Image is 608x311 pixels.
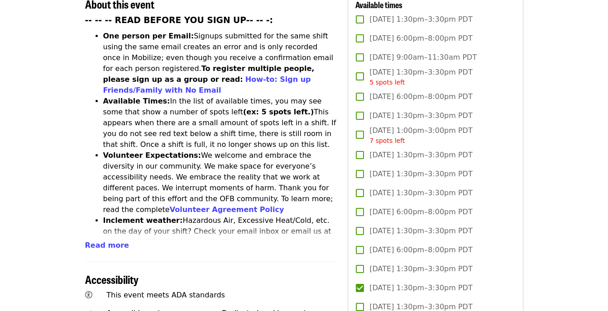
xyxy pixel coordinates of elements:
[103,97,170,105] strong: Available Times:
[369,52,477,63] span: [DATE] 9:00am–11:30am PDT
[369,33,472,44] span: [DATE] 6:00pm–8:00pm PDT
[243,108,314,116] strong: (ex: 5 spots left.)
[369,67,472,87] span: [DATE] 1:30pm–3:30pm PDT
[369,169,472,179] span: [DATE] 1:30pm–3:30pm PDT
[106,291,225,299] span: This event meets ADA standards
[85,15,273,25] strong: -- -- -- READ BEFORE YOU SIGN UP-- -- -:
[103,32,194,40] strong: One person per Email:
[369,150,472,160] span: [DATE] 1:30pm–3:30pm PDT
[369,188,472,198] span: [DATE] 1:30pm–3:30pm PDT
[369,91,472,102] span: [DATE] 6:00pm–8:00pm PDT
[103,151,201,160] strong: Volunteer Expectations:
[103,215,337,269] li: Hazardous Air, Excessive Heat/Cold, etc. on the day of your shift? Check your email inbox or emai...
[369,226,472,236] span: [DATE] 1:30pm–3:30pm PDT
[369,110,472,121] span: [DATE] 1:30pm–3:30pm PDT
[85,241,129,250] span: Read more
[369,137,405,144] span: 7 spots left
[369,264,472,274] span: [DATE] 1:30pm–3:30pm PDT
[103,31,337,96] li: Signups submitted for the same shift using the same email creates an error and is only recorded o...
[369,283,472,293] span: [DATE] 1:30pm–3:30pm PDT
[369,245,472,255] span: [DATE] 6:00pm–8:00pm PDT
[103,216,183,225] strong: Inclement weather:
[170,205,284,214] a: Volunteer Agreement Policy
[85,240,129,251] button: Read more
[103,150,337,215] li: We welcome and embrace the diversity in our community. We make space for everyone’s accessibility...
[103,64,315,84] strong: To register multiple people, please sign up as a group or read:
[369,207,472,217] span: [DATE] 6:00pm–8:00pm PDT
[85,291,92,299] i: universal-access icon
[103,96,337,150] li: In the list of available times, you may see some that show a number of spots left This appears wh...
[369,14,472,25] span: [DATE] 1:30pm–3:30pm PDT
[369,79,405,86] span: 5 spots left
[103,75,311,94] a: How-to: Sign up Friends/Family with No Email
[85,271,139,287] span: Accessibility
[369,125,472,146] span: [DATE] 1:00pm–3:00pm PDT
